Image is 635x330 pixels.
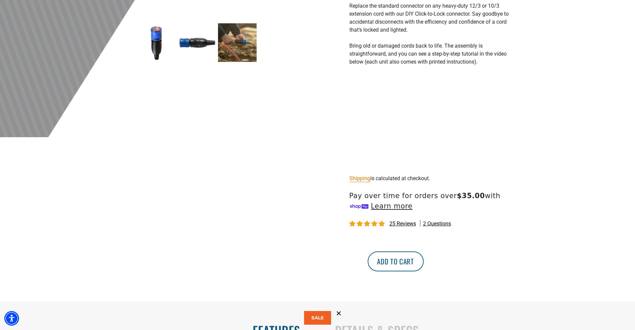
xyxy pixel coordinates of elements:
div: Accessibility Menu [4,311,19,326]
iframe: Bad Ass DIY Locking Cord - Instructions [349,79,513,171]
div: is calculated at checkout. [349,174,513,183]
p: Replace the standard connector on any heavy-duty 12/3 or 10/3 extension cord with our DIY Click-t... [349,2,513,74]
span: 25 reviews [389,220,416,227]
span: 4.84 stars [349,221,386,227]
a: Shipping [349,175,370,181]
button: Add to cart [368,251,424,271]
span: 2 questions [423,220,451,227]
